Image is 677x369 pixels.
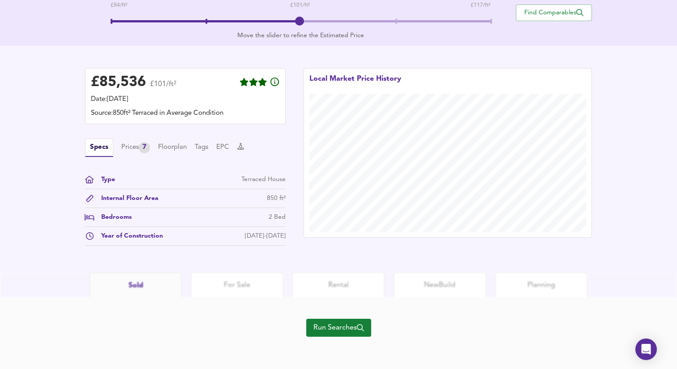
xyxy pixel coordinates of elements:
[91,109,280,118] div: Source: 850ft² Terraced in Average Condition
[111,1,195,10] span: £ 84 / ft²
[269,213,286,222] div: 2 Bed
[290,1,310,10] span: £ 101 / ft²
[91,76,146,89] div: £ 85,536
[111,31,491,40] div: Move the slider to refine the Estimated Price
[241,175,286,184] div: Terraced House
[309,74,401,94] div: Local Market Price History
[516,4,592,21] button: Find Comparables
[216,143,229,152] button: EPC
[91,95,280,104] div: Date: [DATE]
[521,9,587,17] span: Find Comparables
[139,142,150,153] div: 7
[94,213,132,222] div: Bedrooms
[94,194,159,203] div: Internal Floor Area
[313,321,364,334] span: Run Searches
[195,143,208,152] button: Tags
[245,231,286,241] div: [DATE]-[DATE]
[635,339,657,360] div: Open Intercom Messenger
[306,319,371,337] button: Run Searches
[121,142,150,153] div: Prices
[150,81,176,94] span: £101/ft²
[121,142,150,153] button: Prices7
[94,175,115,184] div: Type
[267,194,286,203] div: 850 ft²
[85,139,113,157] button: Specs
[94,231,163,241] div: Year of Construction
[471,1,490,10] span: £ 117 / ft²
[158,143,187,152] button: Floorplan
